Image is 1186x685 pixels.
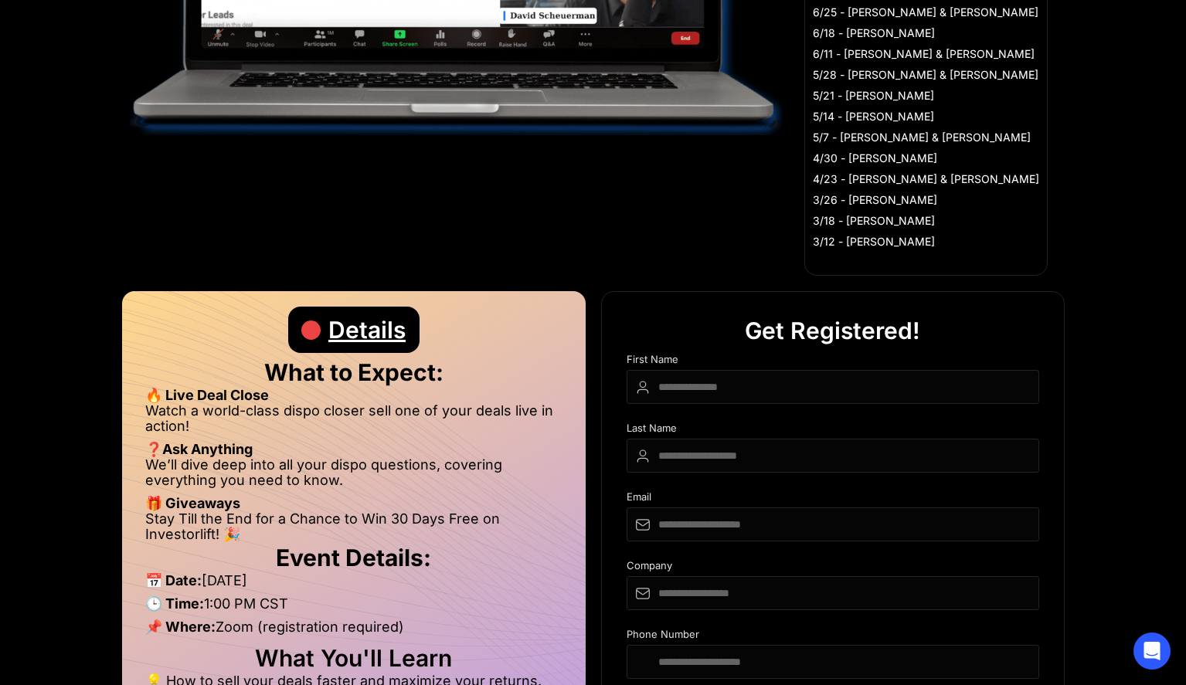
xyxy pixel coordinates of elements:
[145,595,204,612] strong: 🕒 Time:
[145,619,562,643] li: Zoom (registration required)
[264,358,443,386] strong: What to Expect:
[145,572,202,588] strong: 📅 Date:
[145,650,562,666] h2: What You'll Learn
[276,544,431,571] strong: Event Details:
[627,560,1039,576] div: Company
[745,307,920,354] div: Get Registered!
[145,573,562,596] li: [DATE]
[145,457,562,496] li: We’ll dive deep into all your dispo questions, covering everything you need to know.
[627,491,1039,507] div: Email
[145,495,240,511] strong: 🎁 Giveaways
[145,403,562,442] li: Watch a world-class dispo closer sell one of your deals live in action!
[145,441,253,457] strong: ❓Ask Anything
[1133,632,1171,670] div: Open Intercom Messenger
[627,354,1039,370] div: First Name
[328,307,406,353] div: Details
[145,619,216,635] strong: 📌 Where:
[145,596,562,619] li: 1:00 PM CST
[627,422,1039,439] div: Last Name
[145,387,269,403] strong: 🔥 Live Deal Close
[145,511,562,542] li: Stay Till the End for a Chance to Win 30 Days Free on Investorlift! 🎉
[627,629,1039,645] div: Phone Number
